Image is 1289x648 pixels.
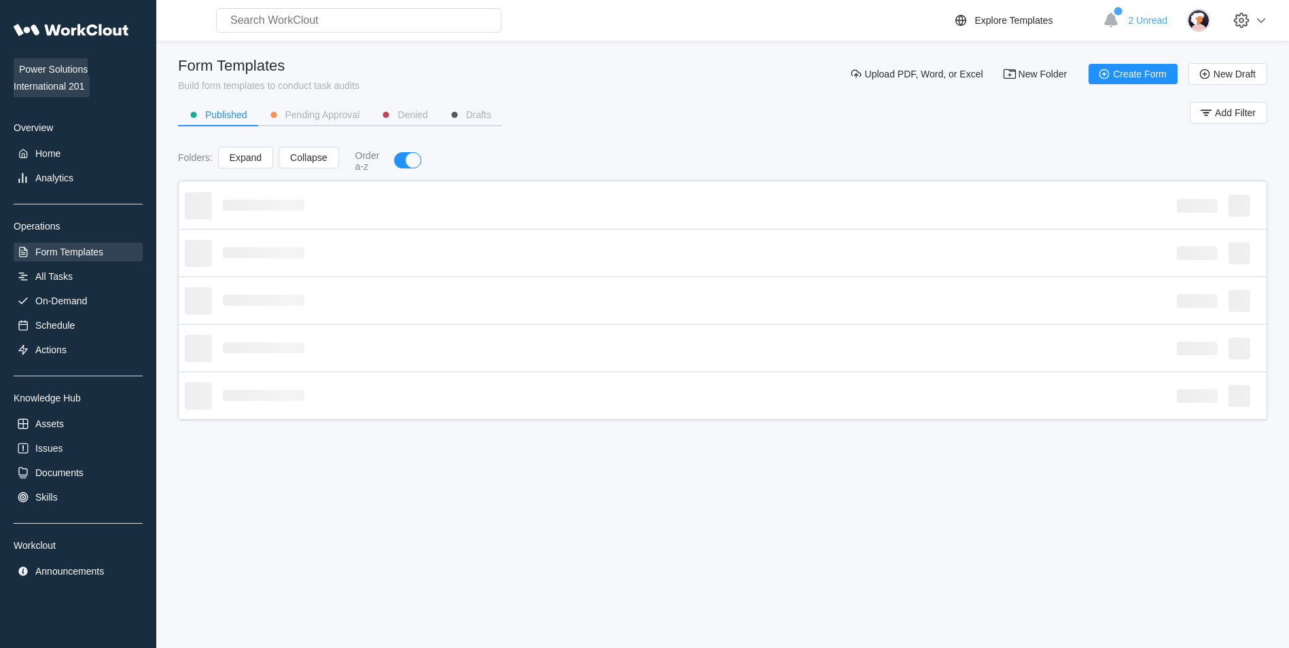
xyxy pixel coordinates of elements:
button: Add Filter [1190,102,1267,124]
div: Home [35,148,60,159]
span: ‌ [1229,290,1250,312]
div: Explore Templates [974,15,1053,26]
span: ‌ [185,240,212,267]
span: Expand [230,153,262,162]
span: New Folder [1019,69,1067,79]
a: Explore Templates [953,12,1096,29]
a: Form Templates [14,242,143,262]
div: Drafts [466,110,491,120]
span: ‌ [1177,199,1218,213]
a: All Tasks [14,267,143,286]
span: ‌ [1177,342,1218,355]
span: ‌ [1229,242,1250,264]
div: Build form templates to conduct task audits [178,80,359,91]
a: Analytics [14,168,143,187]
span: Collapse [290,153,327,162]
div: Issues [35,443,63,454]
a: Assets [14,414,143,433]
div: Form Templates [178,57,359,75]
button: New Folder [994,64,1078,84]
input: Search WorkClout [216,8,501,33]
span: New Draft [1214,69,1256,79]
span: Create Form [1113,69,1167,79]
div: Assets [35,418,64,429]
a: Actions [14,340,143,359]
div: Announcements [35,566,104,577]
a: Announcements [14,562,143,581]
span: ‌ [223,390,304,401]
div: Schedule [35,320,75,331]
button: Drafts [439,105,502,125]
span: ‌ [185,335,212,362]
button: Create Form [1089,64,1178,84]
span: Power Solutions International 201 [14,58,90,97]
div: Skills [35,492,58,503]
button: Denied [370,105,438,125]
span: ‌ [185,287,212,314]
span: ‌ [1177,294,1218,308]
div: Operations [14,221,143,232]
a: Schedule [14,316,143,335]
button: New Draft [1188,63,1267,85]
span: ‌ [223,295,304,306]
span: ‌ [1229,385,1250,407]
img: user-4.png [1187,9,1210,32]
span: ‌ [185,192,212,219]
a: Home [14,144,143,163]
div: Form Templates [35,247,103,257]
div: Actions [35,344,67,355]
span: ‌ [185,382,212,410]
span: ‌ [1177,389,1218,403]
button: Pending Approval [258,105,371,125]
span: ‌ [1229,195,1250,217]
span: ‌ [223,200,304,211]
span: ‌ [223,342,304,353]
div: Folders : [178,152,213,163]
button: Published [178,105,258,125]
a: Documents [14,463,143,482]
a: Skills [14,488,143,507]
div: Knowledge Hub [14,393,143,403]
span: Add Filter [1215,108,1256,118]
div: Order a-z [355,150,381,172]
span: 2 Unread [1128,15,1167,26]
span: ‌ [223,247,304,258]
div: Published [205,110,247,120]
button: Collapse [279,147,338,168]
span: ‌ [1177,247,1218,260]
div: Pending Approval [285,110,360,120]
div: Denied [398,110,427,120]
button: Expand [218,147,273,168]
div: Analytics [35,173,73,183]
a: On-Demand [14,291,143,310]
button: Upload PDF, Word, or Excel [841,64,994,84]
span: Upload PDF, Word, or Excel [865,69,983,79]
div: All Tasks [35,271,73,282]
div: Overview [14,122,143,133]
div: Documents [35,467,84,478]
a: Issues [14,439,143,458]
span: ‌ [1229,338,1250,359]
div: On-Demand [35,295,87,306]
div: Workclout [14,540,143,551]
